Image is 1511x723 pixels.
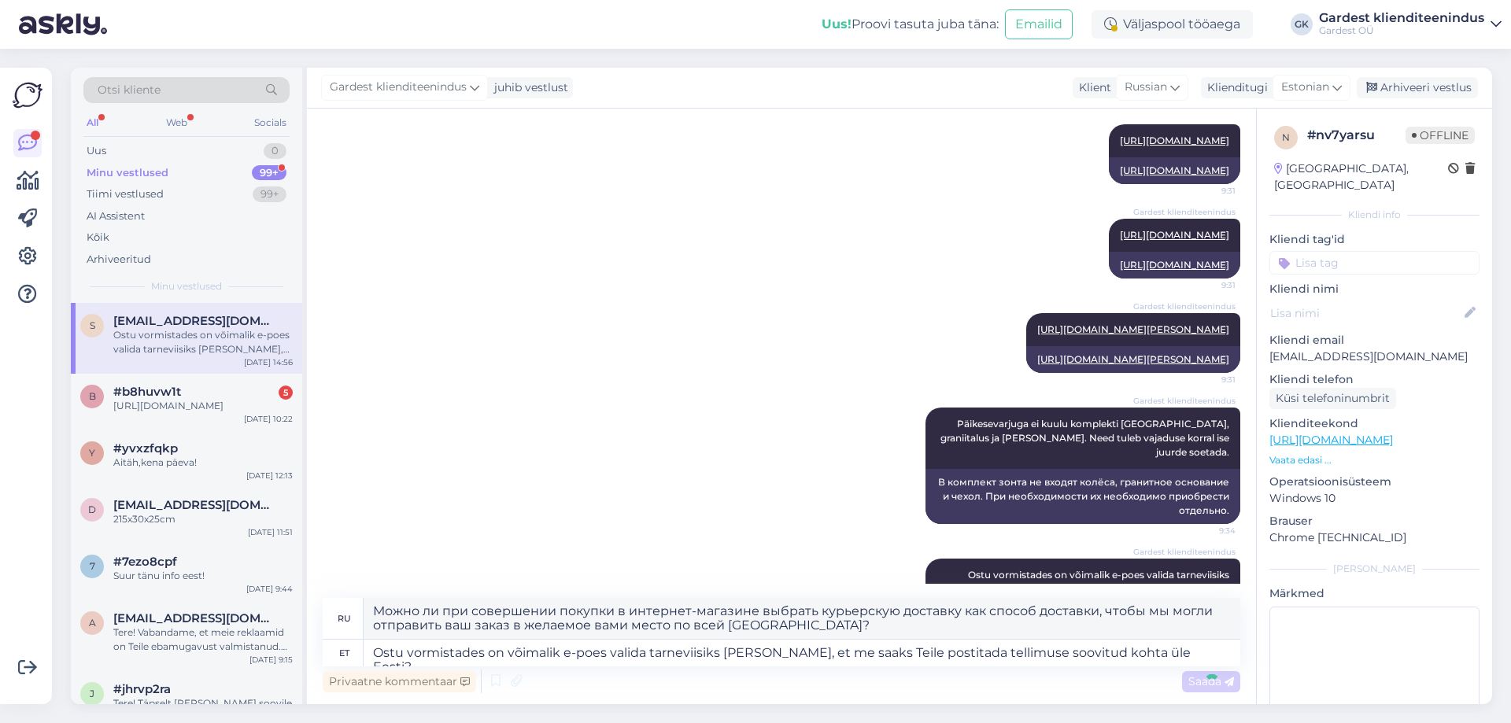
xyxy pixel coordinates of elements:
[113,399,293,413] div: [URL][DOMAIN_NAME]
[1133,206,1236,218] span: Gardest klienditeenindus
[1319,24,1484,37] div: Gardest OÜ
[1269,474,1480,490] p: Operatsioonisüsteem
[113,682,171,696] span: #jhrvp2ra
[87,252,151,267] div: Arhiveeritud
[248,526,293,538] div: [DATE] 11:51
[330,79,467,96] span: Gardest klienditeenindus
[1406,127,1475,144] span: Offline
[488,79,568,96] div: juhib vestlust
[1092,10,1253,39] div: Väljaspool tööaega
[1269,332,1480,349] p: Kliendi email
[87,186,164,202] div: Tiimi vestlused
[89,447,95,459] span: y
[113,385,181,399] span: #b8huvw1t
[249,654,293,666] div: [DATE] 9:15
[87,230,109,245] div: Kõik
[113,611,277,625] span: asljhdaiahgokee@gmail.com
[251,113,290,133] div: Socials
[1307,126,1406,145] div: # nv7yarsu
[89,390,96,402] span: b
[1291,13,1313,35] div: GK
[1005,9,1073,39] button: Emailid
[1282,131,1290,143] span: n
[822,15,999,34] div: Proovi tasuta juba täna:
[113,625,293,654] div: Tere! Vabandame, et meie reklaamid on Teile ebamugavust valmistanud. Edastame kindlasti tagasisid...
[1269,281,1480,297] p: Kliendi nimi
[1037,353,1229,365] a: [URL][DOMAIN_NAME][PERSON_NAME]
[1269,231,1480,248] p: Kliendi tag'id
[1269,562,1480,576] div: [PERSON_NAME]
[89,617,96,629] span: a
[87,143,106,159] div: Uus
[1269,513,1480,529] p: Brauser
[279,385,293,400] div: 5
[244,413,293,425] div: [DATE] 10:22
[13,80,42,110] img: Askly Logo
[1177,525,1236,537] span: 9:34
[88,504,96,515] span: d
[113,456,293,470] div: Aitäh,kena päeva!
[246,470,293,481] div: [DATE] 12:13
[113,555,177,569] span: #7ezo8cpf
[1133,395,1236,407] span: Gardest klienditeenindus
[246,583,293,595] div: [DATE] 9:44
[1177,374,1236,385] span: 9:31
[1269,349,1480,365] p: [EMAIL_ADDRESS][DOMAIN_NAME]
[1269,251,1480,275] input: Lisa tag
[940,418,1232,458] span: Päikesevarjuga ei kuulu komplekti [GEOGRAPHIC_DATA], graniitalus ja [PERSON_NAME]. Need tuleb vaj...
[1133,301,1236,312] span: Gardest klienditeenindus
[1269,388,1396,409] div: Küsi telefoninumbrit
[87,165,168,181] div: Minu vestlused
[1269,208,1480,222] div: Kliendi info
[1319,12,1484,24] div: Gardest klienditeenindus
[98,82,161,98] span: Otsi kliente
[163,113,190,133] div: Web
[1269,490,1480,507] p: Windows 10
[968,569,1232,609] span: Ostu vormistades on võimalik e-poes valida tarneviisiks [PERSON_NAME], et me saaks Teile postitad...
[1269,433,1393,447] a: [URL][DOMAIN_NAME]
[252,165,286,181] div: 99+
[1270,304,1461,322] input: Lisa nimi
[151,279,222,293] span: Minu vestlused
[1120,259,1229,271] a: [URL][DOMAIN_NAME]
[253,186,286,202] div: 99+
[1269,585,1480,602] p: Märkmed
[244,356,293,368] div: [DATE] 14:56
[1177,279,1236,291] span: 9:31
[113,314,277,328] span: sergeikonenko@gmail.com
[83,113,102,133] div: All
[1073,79,1111,96] div: Klient
[1319,12,1502,37] a: Gardest klienditeenindusGardest OÜ
[1120,164,1229,176] a: [URL][DOMAIN_NAME]
[90,688,94,699] span: j
[1177,185,1236,197] span: 9:31
[1120,229,1229,241] a: [URL][DOMAIN_NAME]
[87,208,145,224] div: AI Assistent
[1274,160,1448,194] div: [GEOGRAPHIC_DATA], [GEOGRAPHIC_DATA]
[113,569,293,583] div: Suur tänu info eest!
[113,328,293,356] div: Ostu vormistades on võimalik e-poes valida tarneviisiks [PERSON_NAME], et me saaks Teile postitad...
[1133,546,1236,558] span: Gardest klienditeenindus
[113,498,277,512] span: d2ave@hotmail.com
[1125,79,1167,96] span: Russian
[1269,415,1480,432] p: Klienditeekond
[822,17,852,31] b: Uus!
[90,319,95,331] span: s
[925,469,1240,524] div: В комплект зонта не входят колёса, гранитное основание и чехол. При необходимости их необходимо п...
[113,512,293,526] div: 215x30x25cm
[1269,529,1480,546] p: Chrome [TECHNICAL_ID]
[1281,79,1329,96] span: Estonian
[1037,323,1229,335] a: [URL][DOMAIN_NAME][PERSON_NAME]
[90,560,95,572] span: 7
[1269,371,1480,388] p: Kliendi telefon
[1201,79,1268,96] div: Klienditugi
[264,143,286,159] div: 0
[1120,135,1229,146] a: [URL][DOMAIN_NAME]
[1269,453,1480,467] p: Vaata edasi ...
[113,441,178,456] span: #yvxzfqkp
[1357,77,1478,98] div: Arhiveeri vestlus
